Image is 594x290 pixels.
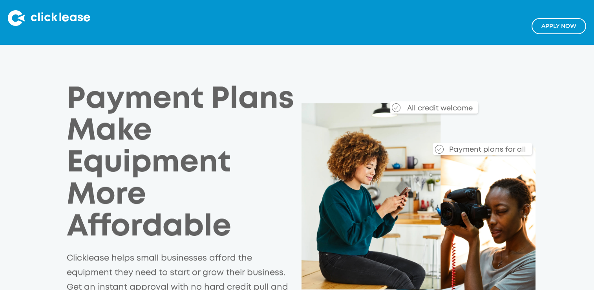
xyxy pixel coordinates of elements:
[376,98,478,114] div: All credit welcome
[8,10,90,26] img: Clicklease logo
[435,145,444,154] img: Checkmark_callout
[446,140,526,155] div: Payment plans for all
[532,18,586,34] a: Apply NOw
[392,103,400,112] img: Checkmark_callout
[67,83,302,243] h1: Payment Plans Make Equipment More Affordable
